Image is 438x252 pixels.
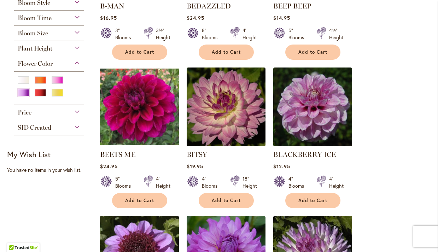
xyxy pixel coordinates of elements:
span: $19.95 [187,163,203,170]
span: Add to Cart [212,198,241,204]
span: $16.95 [100,14,117,21]
span: Add to Cart [125,49,154,55]
div: 4" Blooms [202,175,222,189]
div: 8" Blooms [202,27,222,41]
button: Add to Cart [112,193,167,208]
strong: My Wish List [7,149,51,159]
span: $24.95 [100,163,118,170]
a: BLACKBERRY ICE [273,141,352,148]
a: BEETS ME [100,150,135,159]
img: BITSY [187,68,265,146]
span: Add to Cart [212,49,241,55]
span: Plant Height [18,45,52,52]
div: You have no items in your wish list. [7,166,95,174]
span: $24.95 [187,14,204,21]
a: BEEP BEEP [273,2,311,10]
button: Add to Cart [199,45,254,60]
button: Add to Cart [285,193,340,208]
span: Add to Cart [298,49,327,55]
a: BITSY [187,150,207,159]
span: Add to Cart [298,198,327,204]
a: BEDAZZLED [187,2,231,10]
a: B-MAN [100,2,124,10]
div: 3½' Height [156,27,170,41]
div: 3" Blooms [115,27,135,41]
span: SID Created [18,124,51,131]
span: Bloom Time [18,14,52,22]
span: $14.95 [273,14,290,21]
button: Add to Cart [285,45,340,60]
img: BLACKBERRY ICE [273,68,352,146]
span: Price [18,109,31,116]
div: 4" Blooms [288,175,308,189]
iframe: Launch Accessibility Center [5,227,25,247]
a: BEETS ME [100,141,179,148]
a: BLACKBERRY ICE [273,150,336,159]
div: 18" Height [243,175,257,189]
img: BEETS ME [100,68,179,146]
div: 4' Height [243,27,257,41]
span: Add to Cart [125,198,154,204]
div: 4' Height [329,175,344,189]
div: 4½' Height [329,27,344,41]
span: Flower Color [18,60,53,68]
div: 5" Blooms [115,175,135,189]
button: Add to Cart [199,193,254,208]
span: Bloom Size [18,29,48,37]
button: Add to Cart [112,45,167,60]
div: 4' Height [156,175,170,189]
a: BITSY [187,141,265,148]
div: 5" Blooms [288,27,308,41]
span: $12.95 [273,163,290,170]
